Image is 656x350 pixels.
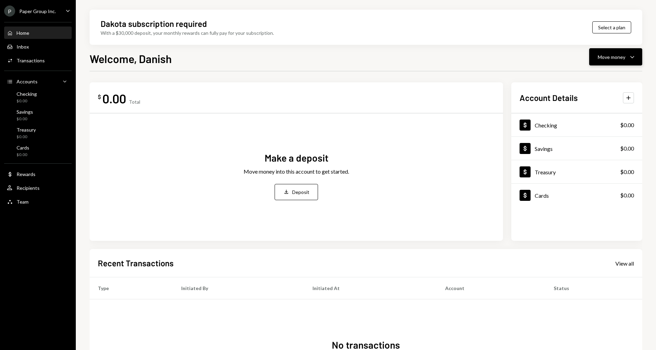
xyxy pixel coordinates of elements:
[535,145,553,152] div: Savings
[304,277,437,299] th: Initiated At
[4,168,72,180] a: Rewards
[101,29,274,37] div: With a $30,000 deposit, your monthly rewards can fully pay for your subscription.
[4,40,72,53] a: Inbox
[244,167,349,176] div: Move money into this account to get started.
[101,18,207,29] div: Dakota subscription required
[511,184,642,207] a: Cards$0.00
[292,188,309,196] div: Deposit
[545,277,642,299] th: Status
[620,191,634,199] div: $0.00
[437,277,545,299] th: Account
[275,184,318,200] button: Deposit
[4,54,72,66] a: Transactions
[17,152,29,158] div: $0.00
[19,8,56,14] div: Paper Group Inc.
[535,192,549,199] div: Cards
[620,121,634,129] div: $0.00
[511,160,642,183] a: Treasury$0.00
[589,48,642,65] button: Move money
[615,260,634,267] div: View all
[17,199,29,205] div: Team
[98,257,174,269] h2: Recent Transactions
[17,91,37,97] div: Checking
[17,171,35,177] div: Rewards
[4,89,72,105] a: Checking$0.00
[17,98,37,104] div: $0.00
[620,168,634,176] div: $0.00
[4,107,72,123] a: Savings$0.00
[17,116,33,122] div: $0.00
[17,127,36,133] div: Treasury
[535,169,556,175] div: Treasury
[129,99,140,105] div: Total
[17,44,29,50] div: Inbox
[98,93,101,100] div: $
[4,75,72,87] a: Accounts
[265,151,328,165] div: Make a deposit
[592,21,631,33] button: Select a plan
[102,91,126,106] div: 0.00
[17,79,38,84] div: Accounts
[511,137,642,160] a: Savings$0.00
[4,182,72,194] a: Recipients
[17,109,33,115] div: Savings
[17,30,29,36] div: Home
[4,143,72,159] a: Cards$0.00
[4,6,15,17] div: P
[615,259,634,267] a: View all
[17,185,40,191] div: Recipients
[511,113,642,136] a: Checking$0.00
[17,58,45,63] div: Transactions
[535,122,557,128] div: Checking
[90,277,173,299] th: Type
[520,92,578,103] h2: Account Details
[4,27,72,39] a: Home
[620,144,634,153] div: $0.00
[173,277,304,299] th: Initiated By
[4,195,72,208] a: Team
[90,52,172,65] h1: Welcome, Danish
[4,125,72,141] a: Treasury$0.00
[17,145,29,151] div: Cards
[598,53,625,61] div: Move money
[17,134,36,140] div: $0.00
